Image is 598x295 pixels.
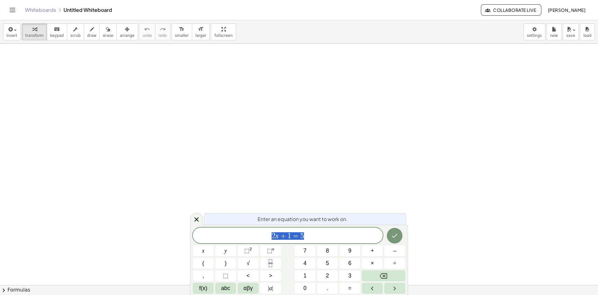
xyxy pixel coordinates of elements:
[269,272,272,280] span: >
[300,232,304,240] span: 5
[22,23,47,40] button: transform
[195,33,206,38] span: larger
[362,258,383,269] button: Times
[215,283,236,294] button: Alphabet
[317,283,338,294] button: .
[348,259,351,268] span: 6
[339,270,360,281] button: 3
[116,23,138,40] button: arrange
[291,232,300,240] span: =
[238,258,259,269] button: Square root
[50,33,64,38] span: keypad
[348,272,351,280] span: 3
[179,26,185,33] i: format_size
[362,245,383,256] button: Plus
[175,33,189,38] span: smaller
[260,258,281,269] button: Fraction
[67,23,84,40] button: scrub
[202,247,205,255] span: x
[199,284,207,293] span: f(x)
[326,247,329,255] span: 8
[103,33,113,38] span: erase
[25,33,44,38] span: transform
[339,283,360,294] button: Equals
[246,272,250,280] span: <
[580,23,595,40] button: load
[160,26,166,33] i: redo
[214,33,232,38] span: fullscreen
[295,258,316,269] button: 4
[371,259,374,268] span: ×
[362,283,383,294] button: Left arrow
[258,215,348,223] span: Enter an equation you want to work on.
[272,232,275,240] span: 2
[583,33,591,38] span: load
[193,245,214,256] button: x
[260,283,281,294] button: Absolute value
[215,258,236,269] button: )
[139,23,155,40] button: undoundo
[393,247,396,255] span: –
[193,258,214,269] button: (
[268,284,273,293] span: a
[387,228,402,243] button: Done
[260,245,281,256] button: Superscript
[244,284,253,293] span: αβγ
[70,33,81,38] span: scrub
[362,270,405,281] button: Backspace
[249,247,252,251] sup: 2
[371,247,374,255] span: +
[295,270,316,281] button: 1
[393,259,396,268] span: ÷
[272,247,274,251] sup: n
[317,270,338,281] button: 2
[563,23,579,40] button: save
[143,33,152,38] span: undo
[524,23,545,40] button: settings
[172,23,192,40] button: format_sizesmaller
[244,248,249,254] span: ⬚
[238,270,259,281] button: Less than
[384,245,405,256] button: Minus
[326,272,329,280] span: 2
[303,284,306,293] span: 0
[247,259,250,268] span: √
[295,245,316,256] button: 7
[287,232,291,240] span: 1
[225,247,227,255] span: y
[543,4,591,16] button: [PERSON_NAME]
[221,284,230,293] span: abc
[215,245,236,256] button: y
[348,284,352,293] span: =
[193,270,214,281] button: ,
[198,26,204,33] i: format_size
[223,272,228,280] span: ⬚
[215,270,236,281] button: Placeholder
[7,33,17,38] span: insert
[84,23,100,40] button: draw
[193,283,214,294] button: Functions
[159,33,167,38] span: redo
[303,272,306,280] span: 1
[303,247,306,255] span: 7
[47,23,67,40] button: keyboardkeypad
[7,5,17,15] button: Toggle navigation
[202,272,204,280] span: ,
[295,283,316,294] button: 0
[279,232,288,240] span: +
[155,23,170,40] button: redoredo
[225,259,227,268] span: )
[527,33,542,38] span: settings
[384,258,405,269] button: Divide
[327,284,328,293] span: .
[548,7,586,13] span: [PERSON_NAME]
[326,259,329,268] span: 5
[99,23,116,40] button: erase
[550,33,558,38] span: new
[192,23,210,40] button: format_sizelarger
[339,245,360,256] button: 9
[202,259,204,268] span: (
[384,283,405,294] button: Right arrow
[260,270,281,281] button: Greater than
[275,232,279,240] var: x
